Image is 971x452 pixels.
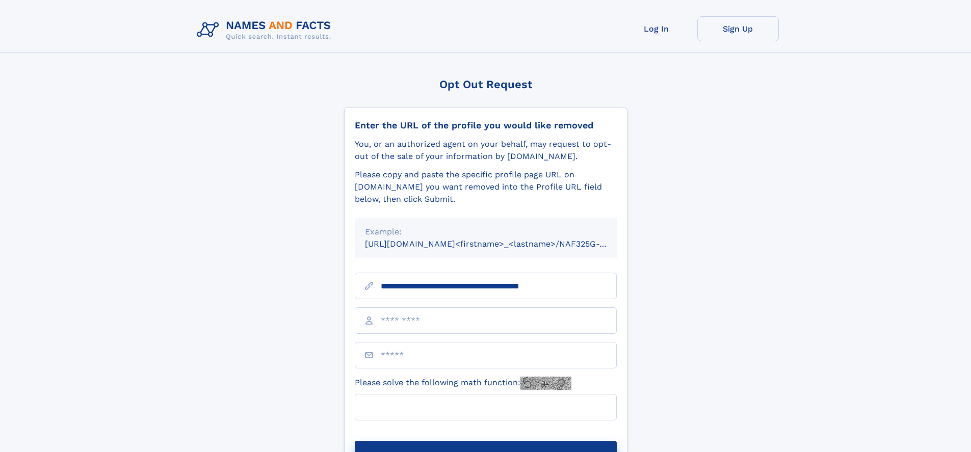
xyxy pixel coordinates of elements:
div: Opt Out Request [344,78,627,91]
small: [URL][DOMAIN_NAME]<firstname>_<lastname>/NAF325G-xxxxxxxx [365,239,636,249]
div: Please copy and paste the specific profile page URL on [DOMAIN_NAME] you want removed into the Pr... [355,169,617,205]
a: Log In [616,16,697,41]
img: Logo Names and Facts [193,16,339,44]
label: Please solve the following math function: [355,377,571,390]
div: You, or an authorized agent on your behalf, may request to opt-out of the sale of your informatio... [355,138,617,163]
div: Enter the URL of the profile you would like removed [355,120,617,131]
a: Sign Up [697,16,779,41]
div: Example: [365,226,607,238]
